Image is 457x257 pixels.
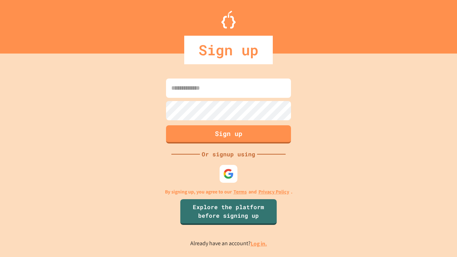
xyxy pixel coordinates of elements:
[190,239,267,248] p: Already have an account?
[184,36,273,64] div: Sign up
[180,199,277,225] a: Explore the platform before signing up
[251,240,267,247] a: Log in.
[258,188,289,196] a: Privacy Policy
[223,168,234,179] img: google-icon.svg
[166,125,291,143] button: Sign up
[200,150,257,158] div: Or signup using
[221,11,236,29] img: Logo.svg
[233,188,247,196] a: Terms
[165,188,292,196] p: By signing up, you agree to our and .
